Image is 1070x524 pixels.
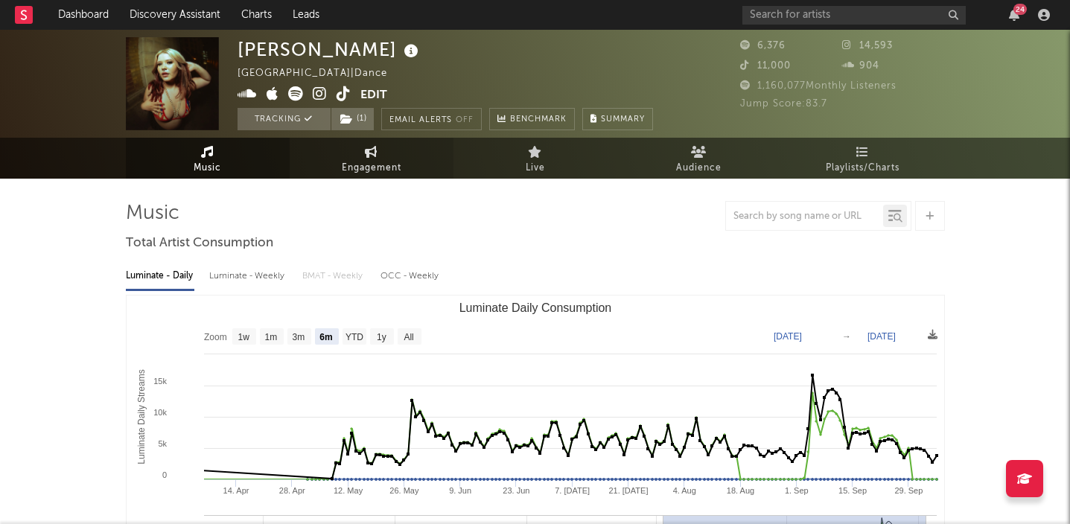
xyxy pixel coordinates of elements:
[319,332,332,342] text: 6m
[331,108,375,130] span: ( 1 )
[377,332,386,342] text: 1y
[676,159,722,177] span: Audience
[238,65,404,83] div: [GEOGRAPHIC_DATA] | Dance
[264,332,277,342] text: 1m
[290,138,453,179] a: Engagement
[238,37,422,62] div: [PERSON_NAME]
[726,211,883,223] input: Search by song name or URL
[389,486,419,495] text: 26. May
[608,486,648,495] text: 21. [DATE]
[742,6,966,25] input: Search for artists
[456,116,474,124] em: Off
[360,86,387,105] button: Edit
[503,486,529,495] text: 23. Jun
[740,41,786,51] span: 6,376
[1009,9,1019,21] button: 24
[278,486,305,495] text: 28. Apr
[126,138,290,179] a: Music
[153,408,167,417] text: 10k
[740,99,827,109] span: Jump Score: 83.7
[404,332,413,342] text: All
[342,159,401,177] span: Engagement
[126,263,194,289] div: Luminate - Daily
[555,486,590,495] text: 7. [DATE]
[781,138,945,179] a: Playlists/Charts
[158,439,167,448] text: 5k
[204,332,227,342] text: Zoom
[838,486,867,495] text: 15. Sep
[842,61,879,71] span: 904
[672,486,695,495] text: 4. Aug
[223,486,249,495] text: 14. Apr
[489,108,575,130] a: Benchmark
[740,81,897,91] span: 1,160,077 Monthly Listeners
[510,111,567,129] span: Benchmark
[453,138,617,179] a: Live
[334,486,363,495] text: 12. May
[209,263,287,289] div: Luminate - Weekly
[238,108,331,130] button: Tracking
[162,470,166,479] text: 0
[582,108,653,130] button: Summary
[784,486,808,495] text: 1. Sep
[381,108,482,130] button: Email AlertsOff
[449,486,471,495] text: 9. Jun
[601,115,645,124] span: Summary
[459,301,611,314] text: Luminate Daily Consumption
[842,41,893,51] span: 14,593
[194,159,221,177] span: Music
[774,331,802,342] text: [DATE]
[526,159,545,177] span: Live
[726,486,754,495] text: 18. Aug
[126,234,273,252] span: Total Artist Consumption
[842,331,851,342] text: →
[1013,4,1027,15] div: 24
[292,332,305,342] text: 3m
[826,159,899,177] span: Playlists/Charts
[331,108,374,130] button: (1)
[740,61,791,71] span: 11,000
[238,332,249,342] text: 1w
[153,377,167,386] text: 15k
[894,486,923,495] text: 29. Sep
[136,369,146,464] text: Luminate Daily Streams
[345,332,363,342] text: YTD
[617,138,781,179] a: Audience
[867,331,896,342] text: [DATE]
[380,263,440,289] div: OCC - Weekly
